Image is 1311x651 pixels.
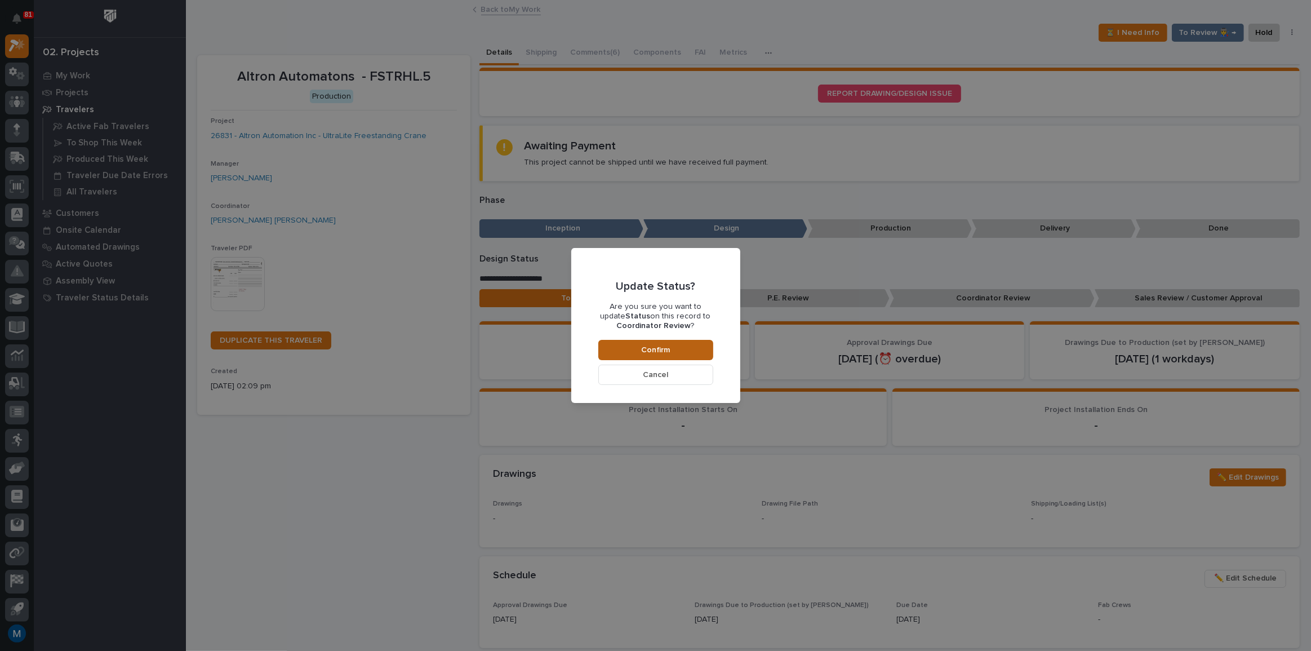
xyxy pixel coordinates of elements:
[641,345,670,355] span: Confirm
[598,340,713,360] button: Confirm
[598,365,713,385] button: Cancel
[598,302,713,330] p: Are you sure you want to update on this record to ?
[617,322,691,330] b: Coordinator Review
[626,312,651,320] b: Status
[616,280,695,293] p: Update Status?
[643,370,668,380] span: Cancel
